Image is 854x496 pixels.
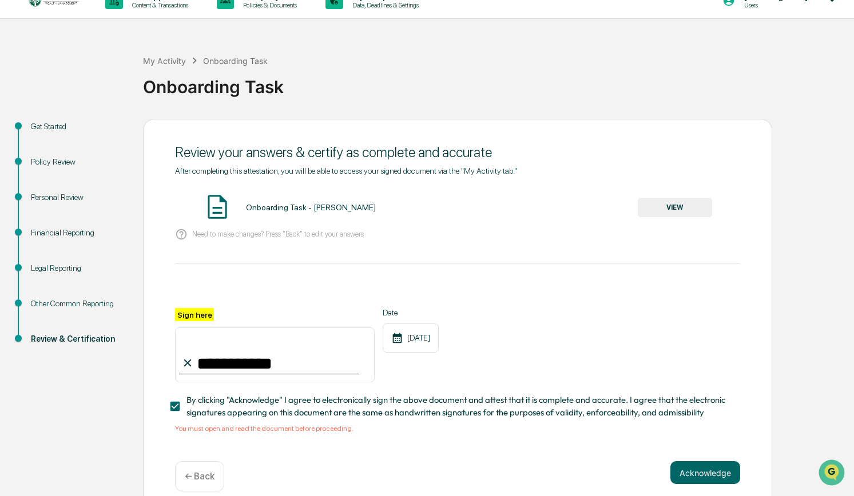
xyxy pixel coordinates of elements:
[94,144,142,155] span: Attestations
[192,230,364,238] p: Need to make changes? Press "Back" to edit your answers
[175,308,214,321] label: Sign here
[185,471,215,482] p: ← Back
[78,139,146,160] a: 🗄️Attestations
[39,99,145,108] div: We're available if you need us!
[31,156,125,168] div: Policy Review
[638,198,712,217] button: VIEW
[143,56,186,66] div: My Activity
[7,139,78,160] a: 🖐️Preclearance
[246,203,376,212] div: Onboarding Task - [PERSON_NAME]
[23,144,74,155] span: Preclearance
[11,167,21,176] div: 🔎
[23,166,72,177] span: Data Lookup
[383,308,439,317] label: Date
[343,1,424,9] p: Data, Deadlines & Settings
[186,394,731,419] span: By clicking "Acknowledge" I agree to electronically sign the above document and attest that it is...
[735,1,813,9] p: Users
[7,161,77,182] a: 🔎Data Lookup
[234,1,303,9] p: Policies & Documents
[670,461,740,484] button: Acknowledge
[383,323,439,353] div: [DATE]
[31,191,125,203] div: Personal Review
[175,425,740,433] div: You must open and read the document before proceeding.
[817,458,848,489] iframe: Open customer support
[11,87,32,108] img: 1746055101610-c473b297-6a78-478c-a979-82029cc54cd1
[31,227,125,239] div: Financial Reporting
[123,1,194,9] p: Content & Transactions
[81,193,138,202] a: Powered byPylon
[11,24,208,42] p: How can we help?
[11,145,21,154] div: 🖐️
[175,144,740,161] div: Review your answers & certify as complete and accurate
[114,194,138,202] span: Pylon
[203,56,268,66] div: Onboarding Task
[83,145,92,154] div: 🗄️
[31,121,125,133] div: Get Started
[175,166,517,175] span: After completing this attestation, you will be able to access your signed document via the "My Ac...
[194,91,208,105] button: Start new chat
[39,87,188,99] div: Start new chat
[203,193,232,221] img: Document Icon
[143,67,848,97] div: Onboarding Task
[31,333,125,345] div: Review & Certification
[31,298,125,310] div: Other Common Reporting
[31,262,125,274] div: Legal Reporting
